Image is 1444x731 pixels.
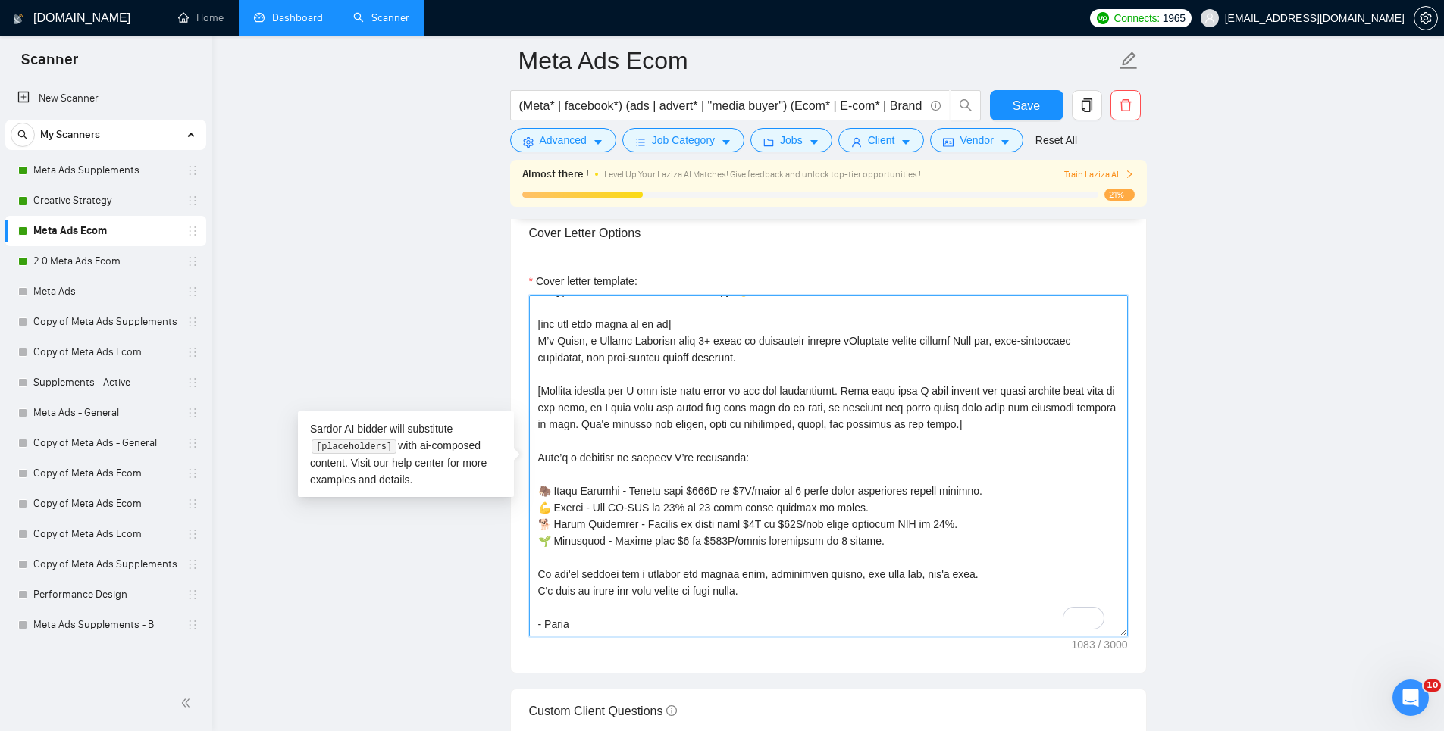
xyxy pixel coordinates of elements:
button: settingAdvancedcaret-down [510,128,616,152]
input: Scanner name... [518,42,1116,80]
span: search [951,98,980,112]
button: Train Laziza AI [1064,167,1134,182]
span: holder [186,255,199,267]
span: right [1125,170,1134,179]
span: Connects: [1114,10,1159,27]
label: Cover letter template: [529,273,637,289]
span: setting [523,136,534,148]
span: Job Category [652,132,715,148]
span: holder [186,316,199,328]
span: info-circle [931,101,941,111]
span: holder [186,528,199,540]
span: holder [186,498,199,510]
span: holder [186,195,199,207]
span: holder [186,225,199,237]
img: logo [13,7,23,31]
span: caret-down [809,136,819,148]
a: Copy of Meta Ads - General [33,428,177,458]
span: holder [186,286,199,298]
span: Save [1013,96,1040,115]
button: barsJob Categorycaret-down [622,128,744,152]
div: Cover Letter Options [529,211,1128,255]
button: Save [990,90,1063,120]
a: New Scanner [17,83,194,114]
span: user [851,136,862,148]
span: double-left [180,695,196,711]
span: holder [186,346,199,358]
span: caret-down [721,136,731,148]
a: Copy of Meta Ads Supplements [33,549,177,579]
a: Meta Ads [33,276,177,307]
span: holder [186,589,199,601]
button: folderJobscaret-down [750,128,832,152]
a: Copy of Meta Ads Ecom [33,458,177,489]
button: idcardVendorcaret-down [930,128,1023,152]
li: New Scanner [5,83,206,114]
a: searchScanner [353,11,409,24]
input: Search Freelance Jobs... [519,96,924,115]
span: Vendor [960,132,993,148]
span: holder [186,407,199,419]
span: 21% [1104,189,1135,201]
a: Supplements - Active [33,367,177,398]
button: search [951,90,981,120]
span: idcard [943,136,954,148]
span: holder [186,437,199,449]
button: userClientcaret-down [838,128,925,152]
a: Creative Strategy [33,186,177,216]
span: holder [186,619,199,631]
button: delete [1110,90,1141,120]
a: setting [1414,12,1438,24]
button: setting [1414,6,1438,30]
span: bars [635,136,646,148]
span: caret-down [1000,136,1010,148]
span: Custom Client Questions [529,704,677,717]
iframe: Intercom live chat [1392,679,1429,716]
a: Copy of Meta Ads Ecom [33,519,177,549]
a: Performance Design [33,579,177,610]
span: My Scanners [40,120,100,150]
span: 10 [1424,679,1441,692]
span: holder [186,164,199,177]
span: Advanced [540,132,587,148]
textarea: To enrich screen reader interactions, please activate Accessibility in Grammarly extension settings [529,295,1128,636]
span: caret-down [593,136,603,148]
li: My Scanners [5,120,206,640]
span: holder [186,467,199,480]
span: Level Up Your Laziza AI Matches! Give feedback and unlock top-tier opportunities ! [604,169,921,180]
a: Copy of Meta Ads Ecom [33,489,177,519]
span: Almost there ! [522,166,589,183]
a: help center [392,457,444,469]
div: Sardor AI bidder will substitute with ai-composed content. Visit our for more examples and details. [298,411,514,497]
a: 2.0 Meta Ads Ecom [33,246,177,276]
code: [placeholders] [312,439,396,455]
button: search [11,123,35,147]
a: Meta Ads Supplements [33,155,177,186]
span: folder [763,136,774,148]
a: Meta Ads Supplements - B [33,610,177,640]
a: Meta Ads - General [33,398,177,428]
a: Copy of Meta Ads Ecom [33,337,177,367]
img: upwork-logo.png [1097,12,1109,24]
span: Scanner [9,48,90,80]
span: Jobs [780,132,803,148]
a: dashboardDashboard [254,11,323,24]
span: holder [186,376,199,389]
span: setting [1414,12,1437,24]
button: copy [1072,90,1102,120]
span: Client [868,132,895,148]
span: info-circle [666,705,677,716]
span: search [11,130,34,140]
a: Meta Ads Ecom [33,216,177,246]
a: homeHome [178,11,224,24]
span: caret-down [901,136,911,148]
span: delete [1111,98,1140,112]
span: 1965 [1163,10,1186,27]
span: edit [1119,51,1139,70]
a: Reset All [1035,132,1077,148]
span: user [1204,13,1215,23]
a: Copy of Meta Ads Supplements [33,307,177,337]
span: holder [186,558,199,570]
span: copy [1073,98,1101,112]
